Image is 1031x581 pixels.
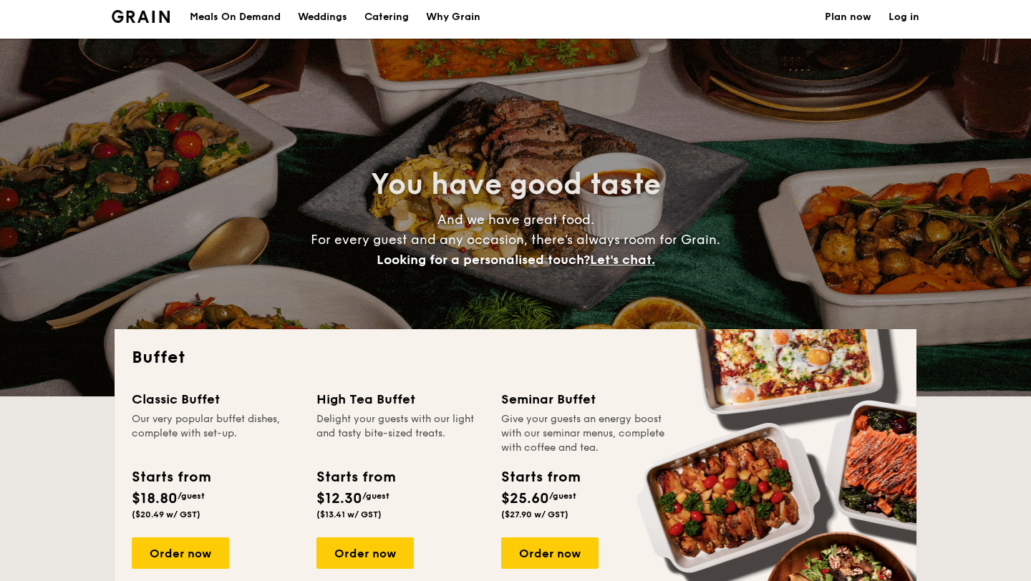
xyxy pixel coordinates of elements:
a: Logotype [112,10,170,23]
div: Order now [501,537,599,569]
span: /guest [362,491,389,501]
img: Grain [112,10,170,23]
div: Starts from [316,467,395,488]
span: You have good taste [371,167,661,202]
div: High Tea Buffet [316,389,484,409]
span: ($13.41 w/ GST) [316,509,382,519]
span: ($20.49 w/ GST) [132,509,200,519]
div: Classic Buffet [132,389,299,409]
span: $25.60 [501,490,549,507]
div: Delight your guests with our light and tasty bite-sized treats. [316,412,484,455]
span: /guest [178,491,205,501]
span: $12.30 [316,490,362,507]
span: Looking for a personalised touch? [377,252,590,268]
h2: Buffet [132,346,899,369]
div: Our very popular buffet dishes, complete with set-up. [132,412,299,455]
span: Let's chat. [590,252,655,268]
span: ($27.90 w/ GST) [501,509,568,519]
span: And we have great food. For every guest and any occasion, there’s always room for Grain. [311,212,720,268]
span: /guest [549,491,576,501]
div: Seminar Buffet [501,389,669,409]
div: Give your guests an energy boost with our seminar menus, complete with coffee and tea. [501,412,669,455]
div: Order now [316,537,414,569]
span: $18.80 [132,490,178,507]
div: Starts from [132,467,210,488]
div: Starts from [501,467,579,488]
div: Order now [132,537,229,569]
